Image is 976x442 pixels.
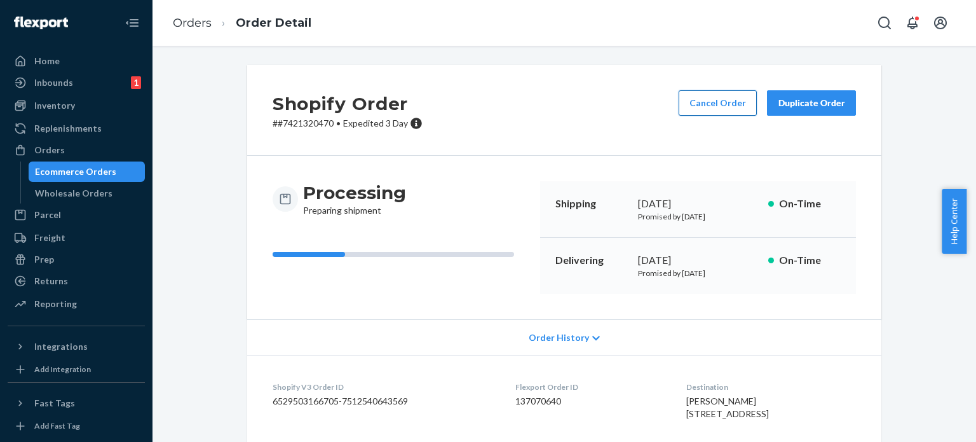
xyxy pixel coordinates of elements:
[638,253,758,268] div: [DATE]
[34,275,68,287] div: Returns
[35,165,116,178] div: Ecommerce Orders
[34,298,77,310] div: Reporting
[555,197,628,211] p: Shipping
[638,197,758,211] div: [DATE]
[767,90,856,116] button: Duplicate Order
[515,395,665,408] dd: 137070640
[34,209,61,221] div: Parcel
[779,197,841,211] p: On-Time
[34,99,75,112] div: Inventory
[8,418,145,434] a: Add Fast Tag
[8,140,145,160] a: Orders
[900,10,925,36] button: Open notifications
[8,294,145,314] a: Reporting
[34,420,80,431] div: Add Fast Tag
[872,10,897,36] button: Open Search Box
[119,10,145,36] button: Close Navigation
[515,382,665,392] dt: Flexport Order ID
[343,118,408,128] span: Expedited 3 Day
[8,228,145,248] a: Freight
[8,118,145,139] a: Replenishments
[34,340,88,353] div: Integrations
[236,16,311,30] a: Order Detail
[8,51,145,71] a: Home
[34,253,54,266] div: Prep
[638,211,758,222] p: Promised by [DATE]
[8,336,145,357] button: Integrations
[928,10,953,36] button: Open account menu
[8,249,145,270] a: Prep
[779,253,841,268] p: On-Time
[34,55,60,67] div: Home
[34,397,75,410] div: Fast Tags
[163,4,322,42] ol: breadcrumbs
[555,253,628,268] p: Delivering
[29,183,146,204] a: Wholesale Orders
[273,90,423,117] h2: Shopify Order
[34,231,65,244] div: Freight
[34,76,73,89] div: Inbounds
[273,382,495,392] dt: Shopify V3 Order ID
[273,395,495,408] dd: 6529503166705-7512540643569
[638,268,758,279] p: Promised by [DATE]
[14,17,68,29] img: Flexport logo
[34,364,91,375] div: Add Integration
[778,97,845,109] div: Duplicate Order
[8,271,145,291] a: Returns
[173,16,212,30] a: Orders
[8,73,145,93] a: Inbounds1
[29,162,146,182] a: Ecommerce Orders
[679,90,757,116] button: Cancel Order
[303,181,406,204] h3: Processing
[942,189,966,254] button: Help Center
[336,118,341,128] span: •
[686,382,856,392] dt: Destination
[8,393,145,413] button: Fast Tags
[8,95,145,116] a: Inventory
[34,144,65,156] div: Orders
[35,187,112,200] div: Wholesale Orders
[34,122,102,135] div: Replenishments
[303,181,406,217] div: Preparing shipment
[131,76,141,89] div: 1
[686,396,769,419] span: [PERSON_NAME] [STREET_ADDRESS]
[8,205,145,225] a: Parcel
[8,362,145,377] a: Add Integration
[273,117,423,130] p: # #7421320470
[529,331,589,344] span: Order History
